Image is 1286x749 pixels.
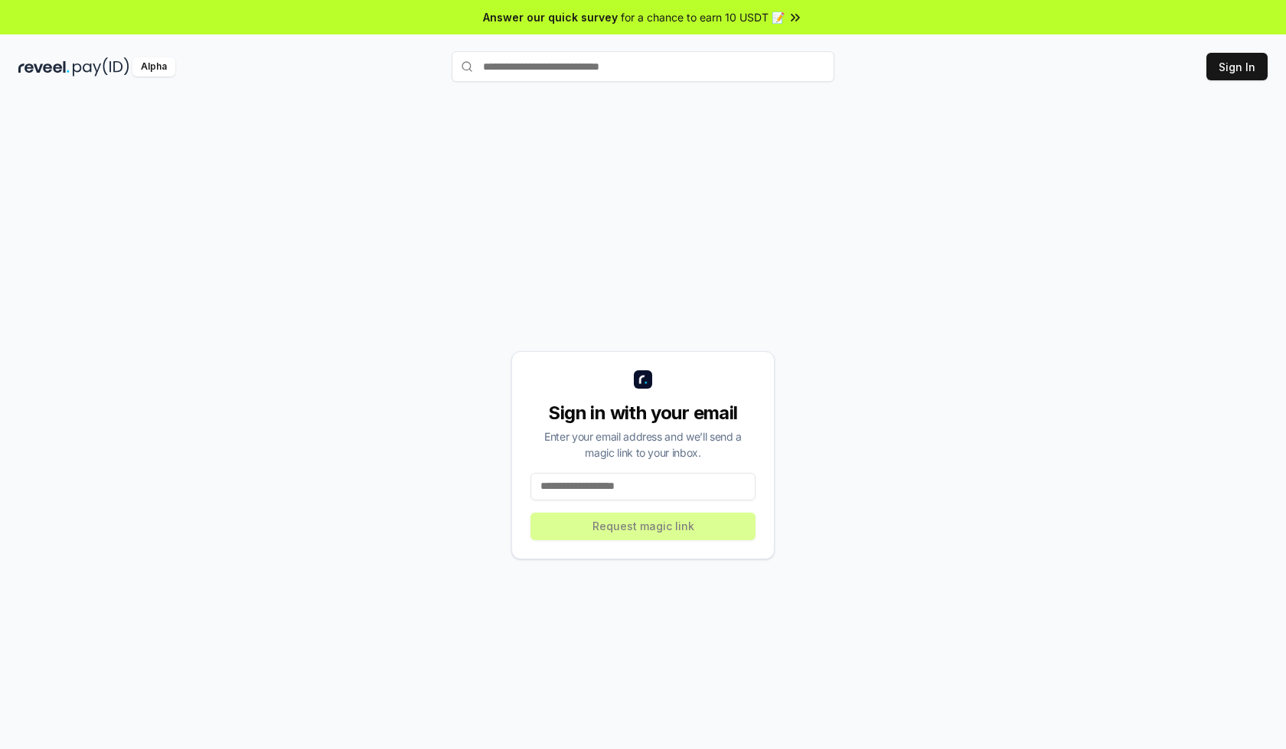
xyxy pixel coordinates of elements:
[530,428,756,461] div: Enter your email address and we’ll send a magic link to your inbox.
[1206,53,1268,80] button: Sign In
[18,57,70,77] img: reveel_dark
[483,9,618,25] span: Answer our quick survey
[132,57,175,77] div: Alpha
[621,9,785,25] span: for a chance to earn 10 USDT 📝
[530,401,756,425] div: Sign in with your email
[73,57,129,77] img: pay_id
[634,370,652,389] img: logo_small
